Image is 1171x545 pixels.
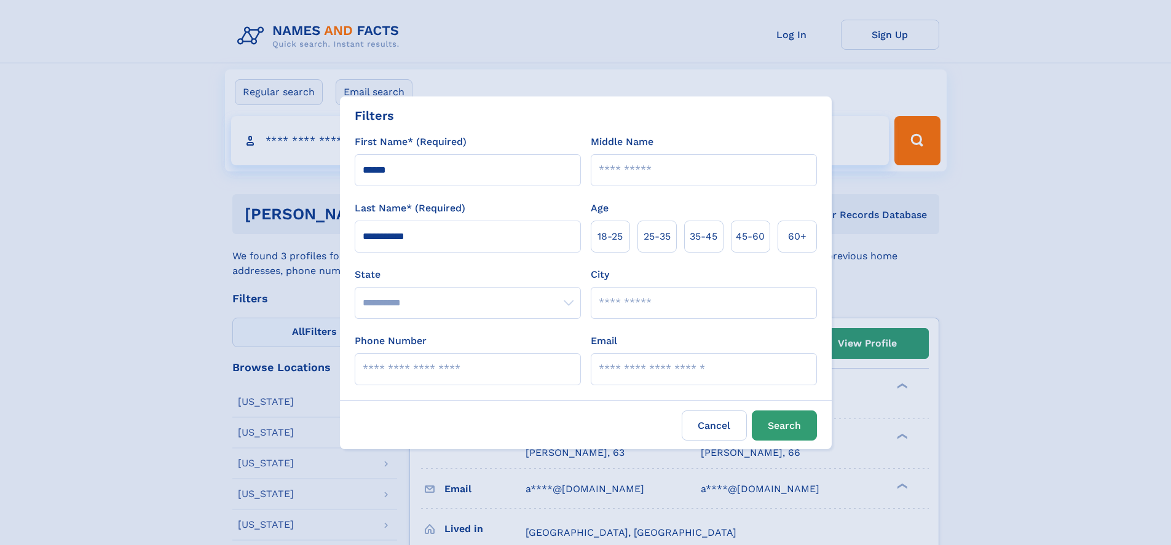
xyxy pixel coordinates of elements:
label: City [591,267,609,282]
span: 35‑45 [690,229,717,244]
span: 18‑25 [597,229,623,244]
label: Email [591,334,617,348]
label: Phone Number [355,334,427,348]
span: 60+ [788,229,806,244]
span: 25‑35 [644,229,671,244]
label: Cancel [682,410,747,441]
button: Search [752,410,817,441]
label: State [355,267,581,282]
label: Last Name* (Required) [355,201,465,216]
label: Middle Name [591,135,653,149]
label: First Name* (Required) [355,135,467,149]
div: Filters [355,106,394,125]
span: 45‑60 [736,229,765,244]
label: Age [591,201,609,216]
